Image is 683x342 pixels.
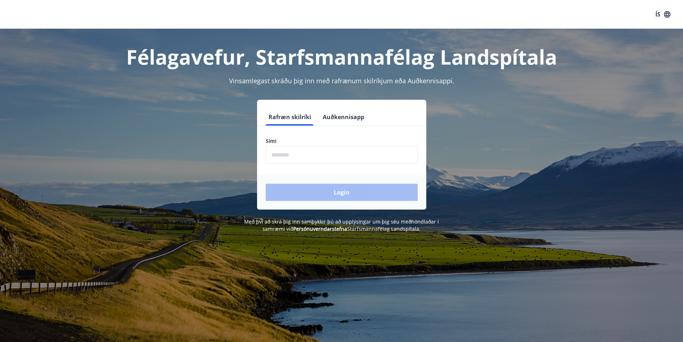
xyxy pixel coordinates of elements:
a: Persónuverndarstefna [293,225,347,232]
button: Rafræn skilríki [266,108,314,126]
h1: Félagavefur, Starfsmannafélag Landspítala [92,43,591,70]
span: Vinsamlegast skráðu þig inn með rafrænum skilríkjum eða Auðkennisappi. [229,76,454,85]
button: Auðkennisapp [320,108,367,126]
button: ÍS [651,8,674,21]
label: Sími [266,137,418,145]
span: Með því að skrá þig inn samþykkir þú að upplýsingar um þig séu meðhöndlaðar í samræmi við Starfsm... [244,218,439,232]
